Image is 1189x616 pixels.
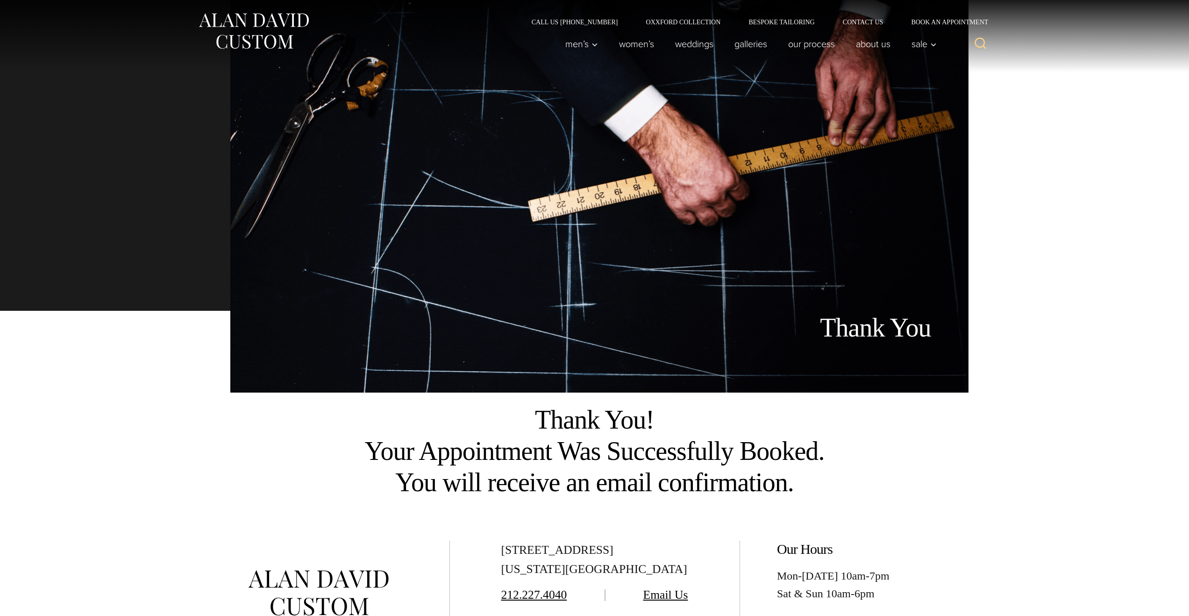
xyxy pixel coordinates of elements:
a: Call Us [PHONE_NUMBER] [518,19,632,25]
nav: Secondary Navigation [518,19,992,25]
a: Women’s [608,35,664,53]
img: Alan David Custom [198,10,310,52]
a: About Us [845,35,901,53]
div: Mon-[DATE] 10am-7pm Sat & Sun 10am-6pm [777,567,964,603]
a: Oxxford Collection [632,19,734,25]
h2: Thank You! Your Appointment Was Successfully Booked. You will receive an email confirmation. [12,404,1177,499]
a: weddings [664,35,724,53]
a: Galleries [724,35,777,53]
a: Our Process [777,35,845,53]
h1: Thank You [723,312,931,344]
h2: Our Hours [777,541,964,558]
a: 212.227.4040 [501,588,567,602]
a: Bespoke Tailoring [734,19,828,25]
span: Sale [911,39,937,49]
a: Book an Appointment [897,19,991,25]
div: [STREET_ADDRESS] [US_STATE][GEOGRAPHIC_DATA] [501,541,688,579]
a: Contact Us [829,19,897,25]
nav: Primary Navigation [555,35,941,53]
button: View Search Form [969,33,992,55]
a: Email Us [643,588,688,602]
img: alan david custom [249,570,389,616]
span: Men’s [565,39,598,49]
